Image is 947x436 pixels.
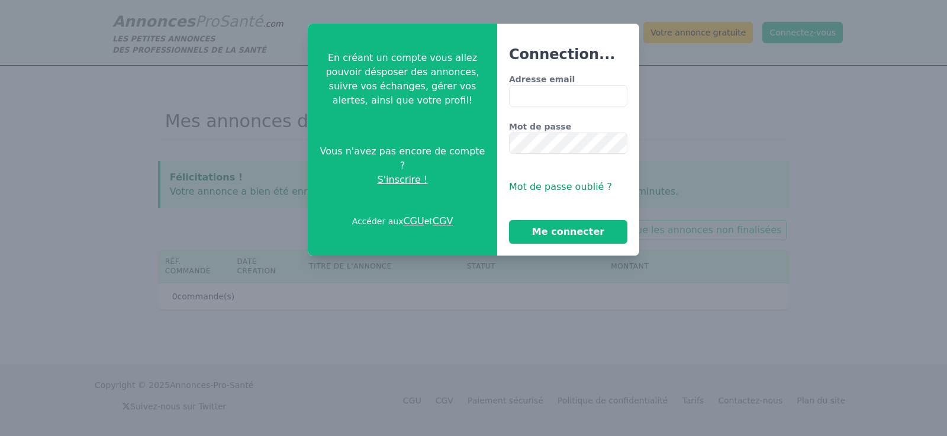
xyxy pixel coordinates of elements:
[352,214,453,228] p: Accéder aux et
[509,73,627,85] label: Adresse email
[378,173,428,187] span: S'inscrire !
[433,215,453,227] a: CGV
[509,220,627,244] button: Me connecter
[317,144,488,173] span: Vous n'avez pas encore de compte ?
[403,215,424,227] a: CGU
[317,51,488,108] p: En créant un compte vous allez pouvoir désposer des annonces, suivre vos échanges, gérer vos aler...
[509,121,627,133] label: Mot de passe
[509,45,627,64] h3: Connection...
[509,181,612,192] span: Mot de passe oublié ?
